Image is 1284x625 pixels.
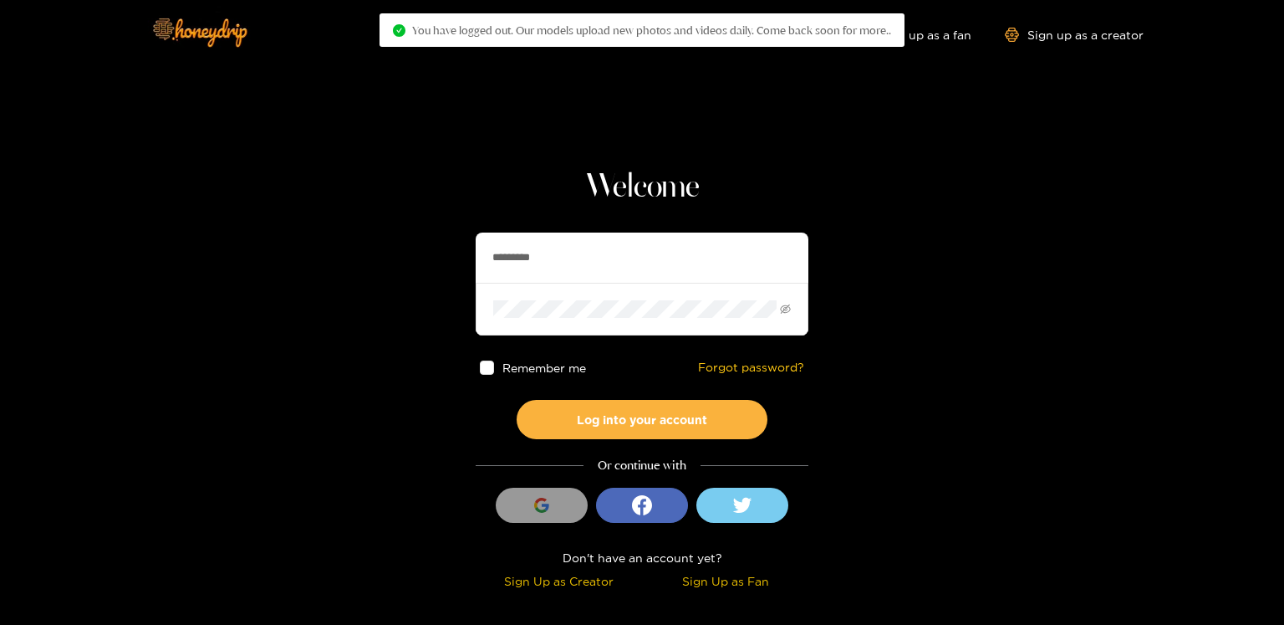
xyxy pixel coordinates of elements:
[393,24,405,37] span: check-circle
[517,400,767,439] button: Log into your account
[476,456,808,475] div: Or continue with
[502,361,586,374] span: Remember me
[1005,28,1144,42] a: Sign up as a creator
[780,304,791,315] span: eye-invisible
[857,28,971,42] a: Sign up as a fan
[646,571,804,591] div: Sign Up as Fan
[476,548,808,567] div: Don't have an account yet?
[698,361,804,375] a: Forgot password?
[412,23,891,37] span: You have logged out. Our models upload new photos and videos daily. Come back soon for more..
[480,571,638,591] div: Sign Up as Creator
[476,167,808,207] h1: Welcome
